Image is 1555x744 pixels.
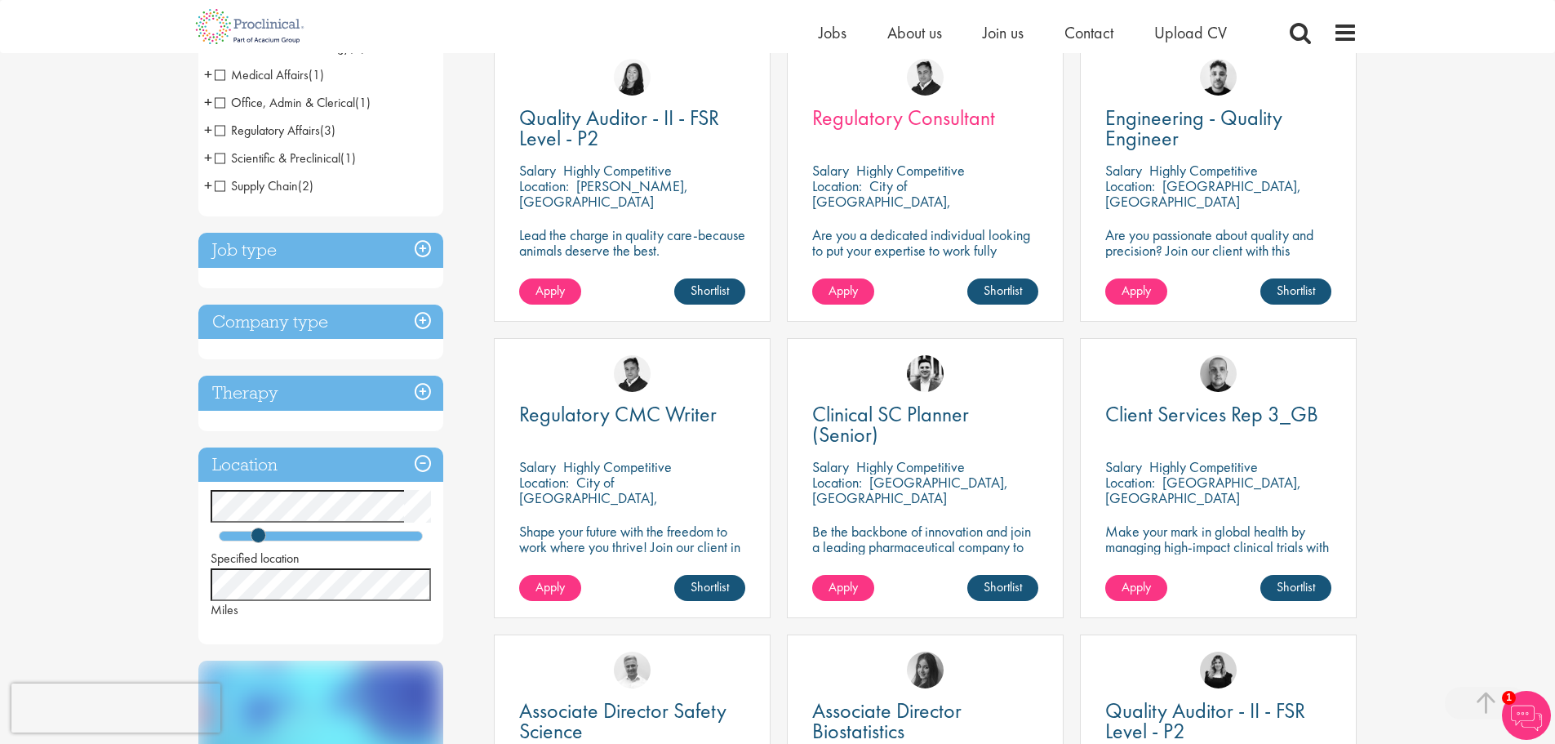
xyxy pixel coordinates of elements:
[215,66,324,83] span: Medical Affairs
[614,652,651,688] img: Joshua Bye
[198,376,443,411] h3: Therapy
[1200,355,1237,392] img: Harry Budge
[1122,578,1151,595] span: Apply
[1200,59,1237,96] img: Dean Fisher
[519,227,745,258] p: Lead the charge in quality care-because animals deserve the best.
[519,523,745,570] p: Shape your future with the freedom to work where you thrive! Join our client in this fully remote...
[198,305,443,340] h3: Company type
[907,355,944,392] img: Edward Little
[967,278,1038,305] a: Shortlist
[535,578,565,595] span: Apply
[519,473,569,492] span: Location:
[215,94,371,111] span: Office, Admin & Clerical
[1200,652,1237,688] img: Molly Colclough
[1105,108,1331,149] a: Engineering - Quality Engineer
[812,278,874,305] a: Apply
[215,149,340,167] span: Scientific & Preclinical
[812,473,1008,507] p: [GEOGRAPHIC_DATA], [GEOGRAPHIC_DATA]
[215,94,355,111] span: Office, Admin & Clerical
[856,457,965,476] p: Highly Competitive
[812,457,849,476] span: Salary
[563,457,672,476] p: Highly Competitive
[204,118,212,142] span: +
[519,108,745,149] a: Quality Auditor - II - FSR Level - P2
[812,176,951,226] p: City of [GEOGRAPHIC_DATA], [GEOGRAPHIC_DATA]
[1105,176,1155,195] span: Location:
[519,176,688,211] p: [PERSON_NAME], [GEOGRAPHIC_DATA]
[812,108,1038,128] a: Regulatory Consultant
[215,66,309,83] span: Medical Affairs
[812,404,1038,445] a: Clinical SC Planner (Senior)
[1064,22,1113,43] a: Contact
[215,122,320,139] span: Regulatory Affairs
[519,575,581,601] a: Apply
[198,233,443,268] h3: Job type
[519,457,556,476] span: Salary
[215,149,356,167] span: Scientific & Preclinical
[519,104,719,152] span: Quality Auditor - II - FSR Level - P2
[907,59,944,96] img: Peter Duvall
[1502,691,1516,705] span: 1
[215,177,298,194] span: Supply Chain
[215,122,335,139] span: Regulatory Affairs
[320,122,335,139] span: (3)
[819,22,846,43] span: Jobs
[309,66,324,83] span: (1)
[519,400,717,428] span: Regulatory CMC Writer
[1105,701,1331,742] a: Quality Auditor - II - FSR Level - P2
[812,701,1038,742] a: Associate Director Biostatistics
[1260,278,1331,305] a: Shortlist
[519,473,658,523] p: City of [GEOGRAPHIC_DATA], [GEOGRAPHIC_DATA]
[1105,161,1142,180] span: Salary
[812,473,862,492] span: Location:
[298,177,313,194] span: (2)
[1105,473,1301,507] p: [GEOGRAPHIC_DATA], [GEOGRAPHIC_DATA]
[1105,176,1301,211] p: [GEOGRAPHIC_DATA], [GEOGRAPHIC_DATA]
[1105,404,1331,425] a: Client Services Rep 3_GB
[198,448,443,483] h3: Location
[812,104,995,131] span: Regulatory Consultant
[614,59,651,96] img: Numhom Sudsok
[1502,691,1551,740] img: Chatbot
[983,22,1024,43] span: Join us
[519,278,581,305] a: Apply
[215,177,313,194] span: Supply Chain
[1154,22,1227,43] a: Upload CV
[519,176,569,195] span: Location:
[519,701,745,742] a: Associate Director Safety Science
[812,575,874,601] a: Apply
[1105,400,1318,428] span: Client Services Rep 3_GB
[614,355,651,392] a: Peter Duvall
[1105,227,1331,289] p: Are you passionate about quality and precision? Join our client with this engineering role and he...
[812,400,969,448] span: Clinical SC Planner (Senior)
[211,550,300,567] span: Specified location
[907,652,944,688] img: Heidi Hennigan
[563,161,672,180] p: Highly Competitive
[204,173,212,198] span: +
[1105,278,1167,305] a: Apply
[887,22,942,43] span: About us
[674,278,745,305] a: Shortlist
[812,176,862,195] span: Location:
[340,149,356,167] span: (1)
[211,601,238,618] span: Miles
[856,161,965,180] p: Highly Competitive
[1105,523,1331,570] p: Make your mark in global health by managing high-impact clinical trials with a leading CRO.
[812,227,1038,305] p: Are you a dedicated individual looking to put your expertise to work fully flexibly in a remote p...
[519,161,556,180] span: Salary
[1105,575,1167,601] a: Apply
[204,62,212,87] span: +
[1105,473,1155,492] span: Location:
[812,161,849,180] span: Salary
